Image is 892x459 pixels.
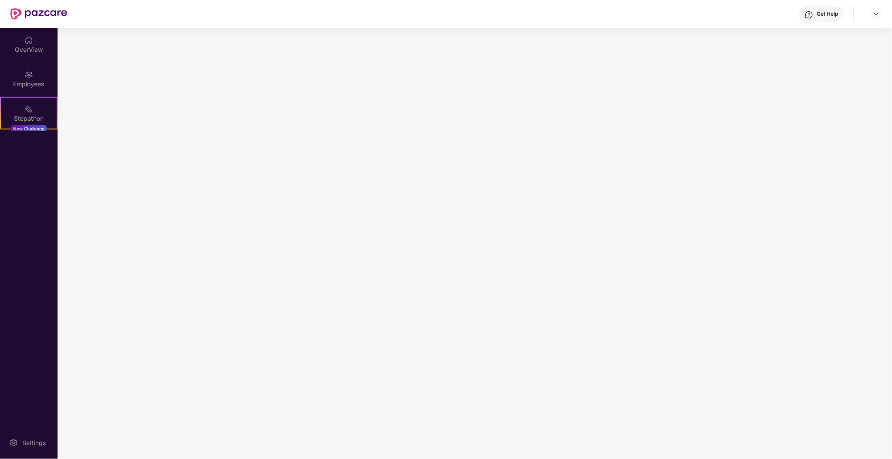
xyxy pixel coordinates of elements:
img: svg+xml;base64,PHN2ZyBpZD0iRW1wbG95ZWVzIiB4bWxucz0iaHR0cDovL3d3dy53My5vcmcvMjAwMC9zdmciIHdpZHRoPS... [24,70,33,79]
img: svg+xml;base64,PHN2ZyBpZD0iSG9tZSIgeG1sbnM9Imh0dHA6Ly93d3cudzMub3JnLzIwMDAvc3ZnIiB3aWR0aD0iMjAiIG... [24,36,33,44]
div: New Challenge [10,125,47,132]
img: svg+xml;base64,PHN2ZyBpZD0iU2V0dGluZy0yMHgyMCIgeG1sbnM9Imh0dHA6Ly93d3cudzMub3JnLzIwMDAvc3ZnIiB3aW... [9,439,18,447]
img: svg+xml;base64,PHN2ZyB4bWxucz0iaHR0cDovL3d3dy53My5vcmcvMjAwMC9zdmciIHdpZHRoPSIyMSIgaGVpZ2h0PSIyMC... [24,105,33,113]
img: New Pazcare Logo [10,8,67,20]
div: Get Help [817,10,838,17]
div: Stepathon [1,114,57,123]
img: svg+xml;base64,PHN2ZyBpZD0iSGVscC0zMngzMiIgeG1sbnM9Imh0dHA6Ly93d3cudzMub3JnLzIwMDAvc3ZnIiB3aWR0aD... [805,10,814,19]
img: svg+xml;base64,PHN2ZyBpZD0iRHJvcGRvd24tMzJ4MzIiIHhtbG5zPSJodHRwOi8vd3d3LnczLm9yZy8yMDAwL3N2ZyIgd2... [873,10,880,17]
div: Settings [20,439,48,447]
